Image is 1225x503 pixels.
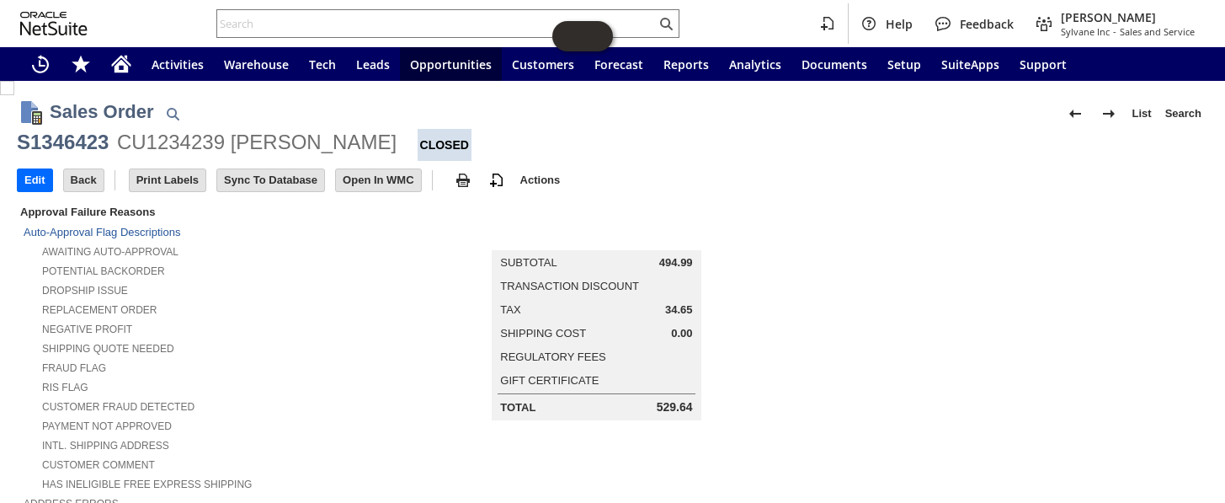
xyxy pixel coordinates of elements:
svg: Recent Records [30,54,51,74]
a: List [1126,100,1158,127]
a: Activities [141,47,214,81]
span: Tech [309,56,336,72]
a: Documents [791,47,877,81]
span: Setup [887,56,921,72]
span: 0.00 [671,327,692,340]
div: CU1234239 [PERSON_NAME] [117,129,397,156]
span: Support [1020,56,1067,72]
a: Leads [346,47,400,81]
span: Opportunities [410,56,492,72]
div: Shortcuts [61,47,101,81]
span: Reports [663,56,709,72]
a: Regulatory Fees [500,350,605,363]
img: add-record.svg [487,170,507,190]
a: Warehouse [214,47,299,81]
a: Dropship Issue [42,285,128,297]
span: Help [886,16,913,32]
span: Analytics [729,56,781,72]
a: Awaiting Auto-Approval [42,246,178,258]
svg: Home [111,54,131,74]
a: Replacement Order [42,304,157,316]
a: Customer Comment [42,459,155,471]
a: SuiteApps [931,47,1009,81]
a: Gift Certificate [500,374,599,387]
input: Print Labels [130,169,205,191]
svg: logo [20,12,88,35]
a: Transaction Discount [500,280,639,292]
a: Reports [653,47,719,81]
a: Tech [299,47,346,81]
span: Oracle Guided Learning Widget. To move around, please hold and drag [583,21,613,51]
caption: Summary [492,223,700,250]
a: Subtotal [500,256,557,269]
a: Payment not approved [42,420,172,432]
a: Analytics [719,47,791,81]
a: Support [1009,47,1077,81]
span: Customers [512,56,574,72]
div: Closed [418,129,471,161]
span: Sales and Service [1120,25,1195,38]
span: [PERSON_NAME] [1061,9,1195,25]
a: Has Ineligible Free Express Shipping [42,479,252,490]
div: S1346423 [17,129,109,156]
input: Sync To Database [217,169,324,191]
a: Opportunities [400,47,502,81]
svg: Search [656,13,676,34]
a: Total [500,401,535,414]
a: RIS flag [42,382,88,393]
img: print.svg [453,170,473,190]
a: Setup [877,47,931,81]
input: Edit [18,169,52,191]
span: Documents [802,56,867,72]
a: Tax [500,303,520,316]
a: Shipping Cost [500,327,586,340]
a: Customer Fraud Detected [42,401,194,413]
img: Previous [1065,104,1085,124]
a: Negative Profit [42,324,132,335]
span: SuiteApps [941,56,999,72]
a: Forecast [584,47,653,81]
span: Feedback [960,16,1014,32]
span: 34.65 [665,303,693,317]
a: Potential Backorder [42,265,165,277]
div: Approval Failure Reasons [17,202,396,222]
span: Warehouse [224,56,289,72]
img: Quick Find [162,104,183,124]
span: Sylvane Inc [1061,25,1110,38]
span: Forecast [594,56,643,72]
input: Search [217,13,656,34]
span: - [1113,25,1116,38]
a: Intl. Shipping Address [42,440,169,452]
img: Next [1099,104,1119,124]
a: Search [1158,100,1208,127]
a: Auto-Approval Flag Descriptions [24,226,180,238]
a: Fraud Flag [42,362,106,374]
span: Activities [152,56,204,72]
a: Shipping Quote Needed [42,343,174,355]
svg: Shortcuts [71,54,91,74]
span: 529.64 [657,400,693,415]
iframe: Click here to launch Oracle Guided Learning Help Panel [552,21,613,51]
a: Recent Records [20,47,61,81]
a: Home [101,47,141,81]
a: Customers [502,47,584,81]
a: Actions [514,174,567,186]
input: Back [64,169,104,191]
input: Open In WMC [336,169,421,191]
span: 494.99 [659,256,693,270]
span: Leads [356,56,390,72]
h1: Sales Order [50,98,154,126]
